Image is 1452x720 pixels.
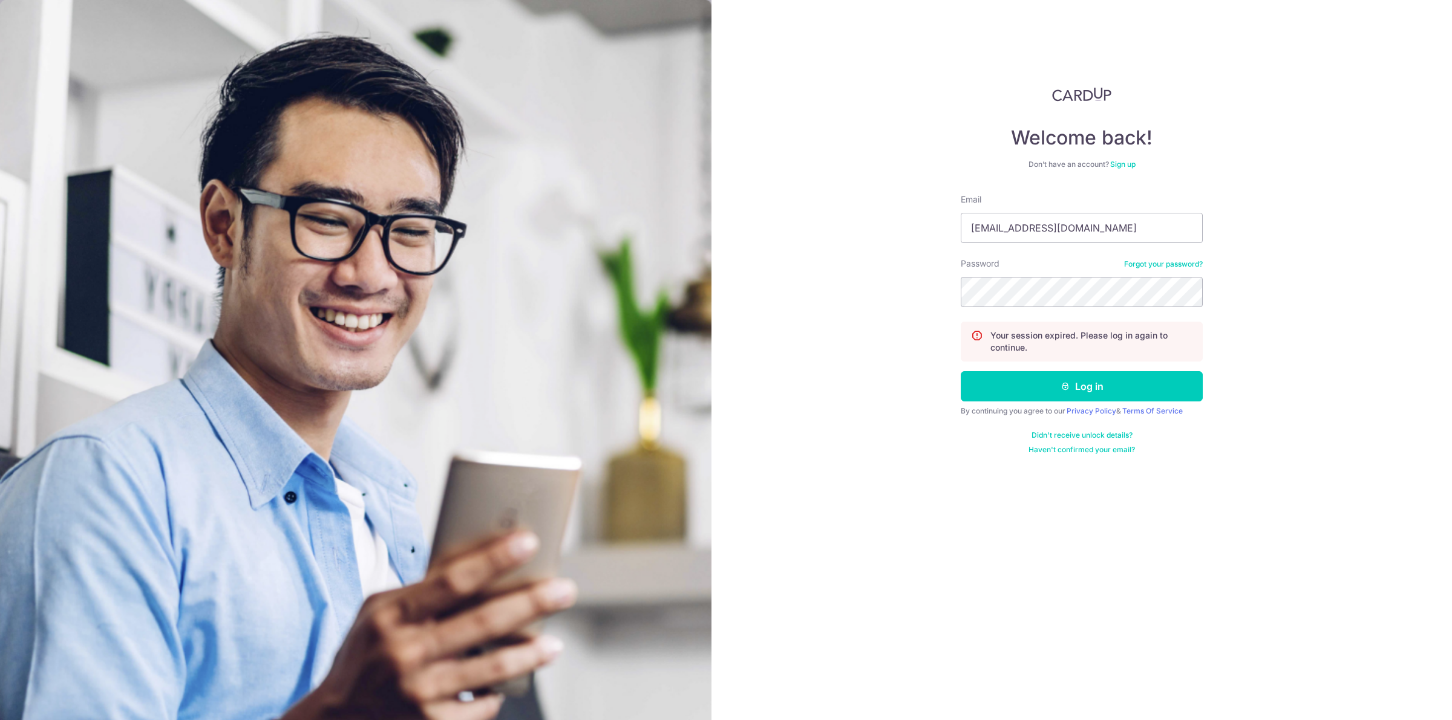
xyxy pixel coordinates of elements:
label: Password [961,258,999,270]
a: Haven't confirmed your email? [1028,445,1135,455]
p: Your session expired. Please log in again to continue. [990,329,1192,354]
h4: Welcome back! [961,126,1203,150]
a: Sign up [1110,160,1136,169]
div: By continuing you agree to our & [961,406,1203,416]
a: Privacy Policy [1067,406,1116,415]
div: Don’t have an account? [961,160,1203,169]
a: Didn't receive unlock details? [1032,430,1133,440]
input: Enter your Email [961,213,1203,243]
label: Email [961,193,981,206]
a: Forgot your password? [1124,259,1203,269]
img: CardUp Logo [1052,87,1111,102]
button: Log in [961,371,1203,401]
a: Terms Of Service [1122,406,1183,415]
